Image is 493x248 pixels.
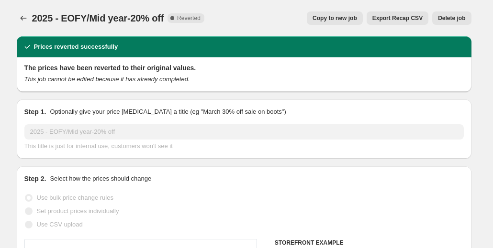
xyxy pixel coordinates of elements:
[37,221,83,228] span: Use CSV upload
[432,11,471,25] button: Delete job
[37,194,113,201] span: Use bulk price change rules
[24,142,173,150] span: This title is just for internal use, customers won't see it
[367,11,428,25] button: Export Recap CSV
[438,14,465,22] span: Delete job
[50,107,286,117] p: Optionally give your price [MEDICAL_DATA] a title (eg "March 30% off sale on boots")
[307,11,363,25] button: Copy to new job
[34,42,118,52] h2: Prices reverted successfully
[37,207,119,215] span: Set product prices individually
[17,11,30,25] button: Price change jobs
[372,14,423,22] span: Export Recap CSV
[24,75,190,83] i: This job cannot be edited because it has already completed.
[50,174,151,183] p: Select how the prices should change
[32,13,164,23] span: 2025 - EOFY/Mid year-20% off
[313,14,357,22] span: Copy to new job
[275,239,464,247] h6: STOREFRONT EXAMPLE
[177,14,201,22] span: Reverted
[24,63,464,73] h2: The prices have been reverted to their original values.
[24,124,464,140] input: 30% off holiday sale
[24,174,46,183] h2: Step 2.
[24,107,46,117] h2: Step 1.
